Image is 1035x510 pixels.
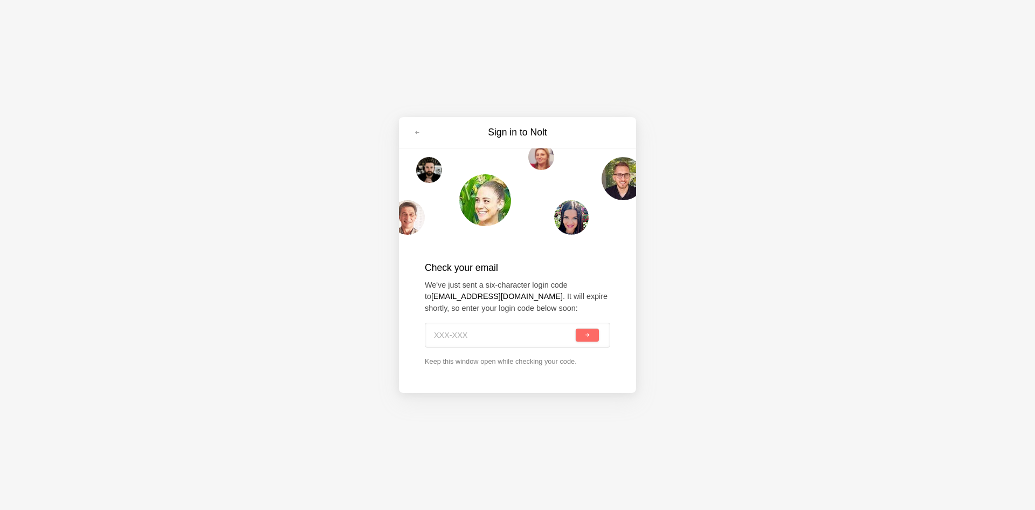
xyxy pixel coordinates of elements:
[425,261,610,275] h2: Check your email
[427,126,608,139] h3: Sign in to Nolt
[434,323,574,347] input: XXX-XXX
[431,292,563,301] strong: [EMAIL_ADDRESS][DOMAIN_NAME]
[425,280,610,315] p: We've just sent a six-character login code to . It will expire shortly, so enter your login code ...
[425,356,610,366] p: Keep this window open while checking your code.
